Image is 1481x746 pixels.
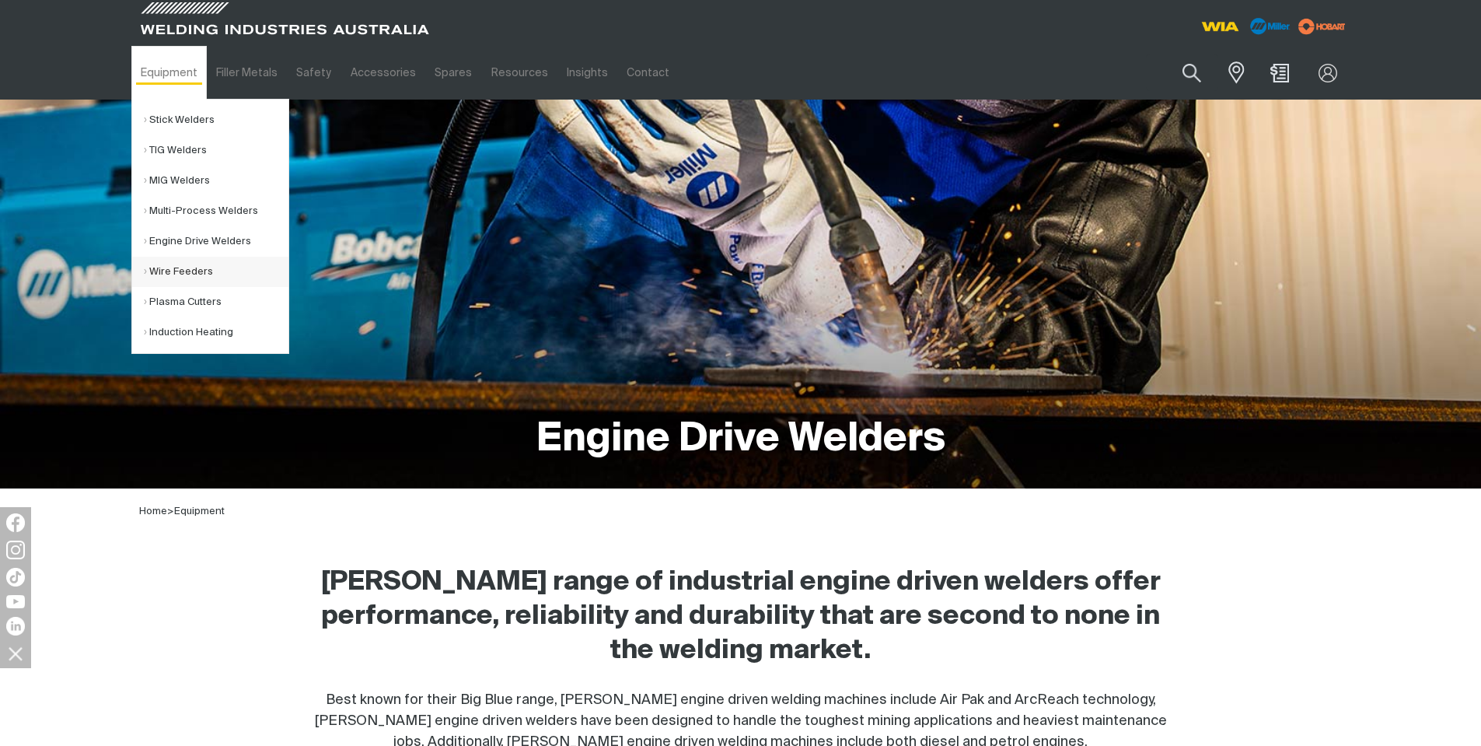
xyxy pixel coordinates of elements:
[481,46,557,100] a: Resources
[144,257,288,287] a: Wire Feeders
[207,46,287,100] a: Filler Metals
[6,513,25,532] img: Facebook
[557,46,617,100] a: Insights
[1294,15,1350,38] img: miller
[131,46,1046,100] nav: Main
[144,226,288,257] a: Engine Drive Welders
[6,595,25,608] img: YouTube
[167,506,174,517] span: >
[131,99,289,354] ul: Equipment Submenu
[139,506,167,517] a: Home
[2,640,29,667] img: hide socials
[144,105,288,135] a: Stick Welders
[6,568,25,587] img: TikTok
[144,135,288,166] a: TIG Welders
[6,541,25,559] img: Instagram
[1165,54,1218,91] button: Search products
[6,617,25,636] img: LinkedIn
[617,46,679,100] a: Contact
[144,196,288,226] a: Multi-Process Welders
[144,166,288,196] a: MIG Welders
[287,46,341,100] a: Safety
[536,415,945,465] h1: Engine Drive Welders
[302,566,1179,668] h2: [PERSON_NAME] range of industrial engine driven welders offer performance, reliability and durabi...
[1267,64,1292,82] a: Shopping cart (0 product(s))
[1146,54,1218,91] input: Product name or item number...
[131,46,207,100] a: Equipment
[341,46,425,100] a: Accessories
[425,46,481,100] a: Spares
[144,317,288,348] a: Induction Heating
[144,287,288,317] a: Plasma Cutters
[174,506,225,517] a: Equipment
